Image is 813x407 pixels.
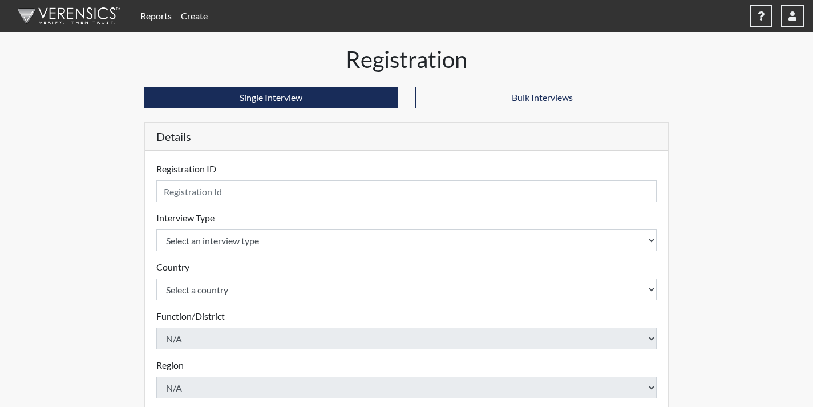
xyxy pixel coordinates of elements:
input: Insert a Registration ID, which needs to be a unique alphanumeric value for each interviewee [156,180,657,202]
label: Registration ID [156,162,216,176]
button: Bulk Interviews [415,87,669,108]
a: Reports [136,5,176,27]
label: Interview Type [156,211,215,225]
h5: Details [145,123,669,151]
label: Function/District [156,309,225,323]
label: Region [156,358,184,372]
a: Create [176,5,212,27]
h1: Registration [144,46,669,73]
button: Single Interview [144,87,398,108]
label: Country [156,260,189,274]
